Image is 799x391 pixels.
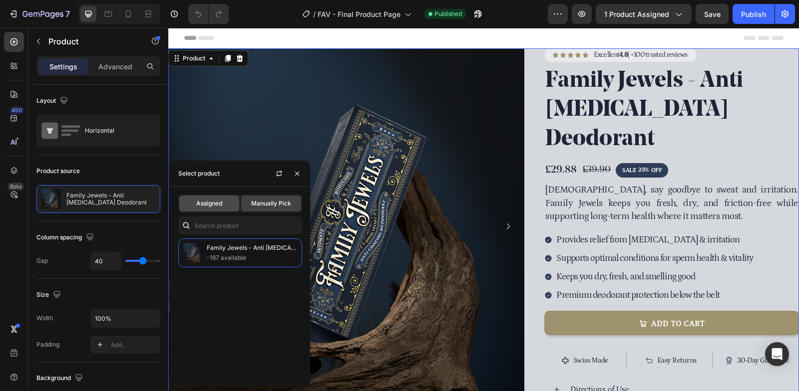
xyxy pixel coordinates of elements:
div: Width [36,314,53,323]
div: Gap [36,256,48,265]
div: SALE [452,137,469,148]
div: £39.90 [413,136,443,149]
p: Keeps you dry, fresh, and smelling good [388,242,585,255]
p: Premium deodorant protection below the belt [388,261,585,274]
p: 7 [65,8,70,20]
p: 30-Day Guarantee [569,327,621,338]
p: Swiss Made [405,327,440,338]
p: Supports optimal conditions for sperm health & vitality [388,224,585,237]
img: product feature img [41,189,61,209]
input: Auto [91,252,121,270]
p: [DEMOGRAPHIC_DATA], say goodbye to sweat and irritation. Family Jewels keeps you fresh, dry, and ... [377,156,630,195]
input: Auto [91,309,160,327]
p: Product [48,35,133,47]
span: Manually Pick [251,199,291,208]
div: Background [36,372,85,385]
span: / [313,9,316,19]
p: Family Jewels - Anti [MEDICAL_DATA] Deodorant [66,192,156,206]
p: Advanced [98,61,132,72]
strong: 4.8 [451,23,459,31]
span: FAV - Final Product Page [318,9,400,19]
p: -187 available [207,253,298,263]
div: Publish [741,9,766,19]
img: collections [183,243,203,263]
div: Beta [7,183,24,191]
div: Column spacing [36,231,96,244]
div: Product [12,26,39,35]
div: 450 [9,106,24,114]
div: OFF [481,137,495,148]
input: Search in Settings & Advanced [178,216,302,234]
div: Undo/Redo [188,4,229,24]
div: 25% [469,137,481,147]
p: Provides relief from [MEDICAL_DATA] & irritation [388,205,585,218]
div: Open Intercom Messenger [765,342,789,366]
span: 1 product assigned [604,9,669,19]
span: Directions of Use [402,357,460,366]
div: Product source [36,167,80,176]
span: Assigned [196,199,222,208]
button: 7 [4,4,74,24]
span: Save [704,10,721,18]
div: Padding [36,340,59,349]
p: Excellent | +100 trusted reviews [425,23,519,31]
p: Settings [49,61,77,72]
button: 1 product assigned [596,4,692,24]
h1: Family Jewels - Anti [MEDICAL_DATA] Deodorant [376,38,631,128]
button: ADD TO CART&nbsp; [376,283,631,307]
button: Carousel Next Arrow [332,191,348,206]
div: £29.88 [376,135,409,150]
span: Published [434,9,462,18]
div: Horizontal [85,119,146,142]
p: Family Jewels - Anti [MEDICAL_DATA] Deodorant [207,243,298,253]
div: Select product [178,169,220,178]
iframe: Design area [168,28,799,391]
div: Layout [36,94,70,108]
div: Size [36,288,63,302]
p: Easy Returns [489,327,528,338]
button: Save [696,4,729,24]
button: Publish [733,4,775,24]
div: Add... [111,341,158,350]
div: ADD TO CART [483,289,536,303]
